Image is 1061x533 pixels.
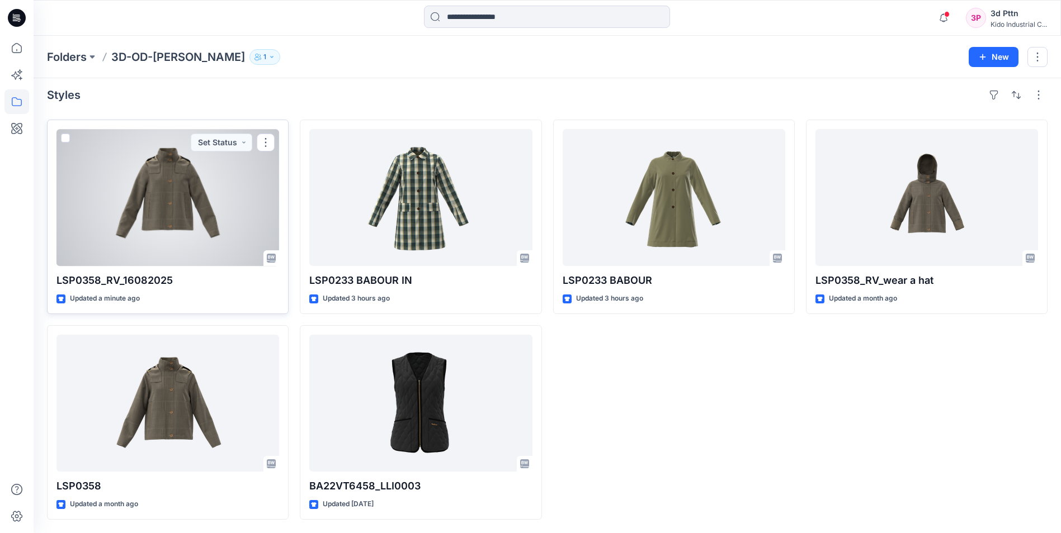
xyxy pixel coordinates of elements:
p: Updated a minute ago [70,293,140,304]
div: Kido Industrial C... [991,20,1047,28]
p: LSP0358 [56,478,279,494]
a: LSP0233 BABOUR [563,129,785,266]
p: BA22VT6458_LLI0003 [309,478,532,494]
p: LSP0233 BABOUR [563,273,785,288]
p: 1 [263,51,266,63]
p: LSP0358_RV_wear a hat [815,273,1038,288]
h4: Styles [47,88,81,102]
div: 3P [966,8,986,28]
a: LSP0358 [56,335,279,472]
p: Updated 3 hours ago [323,293,390,304]
a: LSP0358_RV_wear a hat [815,129,1038,266]
p: 3D-OD-[PERSON_NAME] [111,49,245,65]
p: Updated 3 hours ago [576,293,643,304]
p: LSP0358_RV_16082025 [56,273,279,288]
p: Updated a month ago [70,498,138,510]
div: 3d Pttn [991,7,1047,20]
p: Updated a month ago [829,293,897,304]
a: LSP0233 BABOUR IN [309,129,532,266]
button: 1 [249,49,280,65]
a: BA22VT6458_LLI0003 [309,335,532,472]
p: LSP0233 BABOUR IN [309,273,532,288]
a: Folders [47,49,87,65]
button: New [969,47,1018,67]
a: LSP0358_RV_16082025 [56,129,279,266]
p: Updated [DATE] [323,498,374,510]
